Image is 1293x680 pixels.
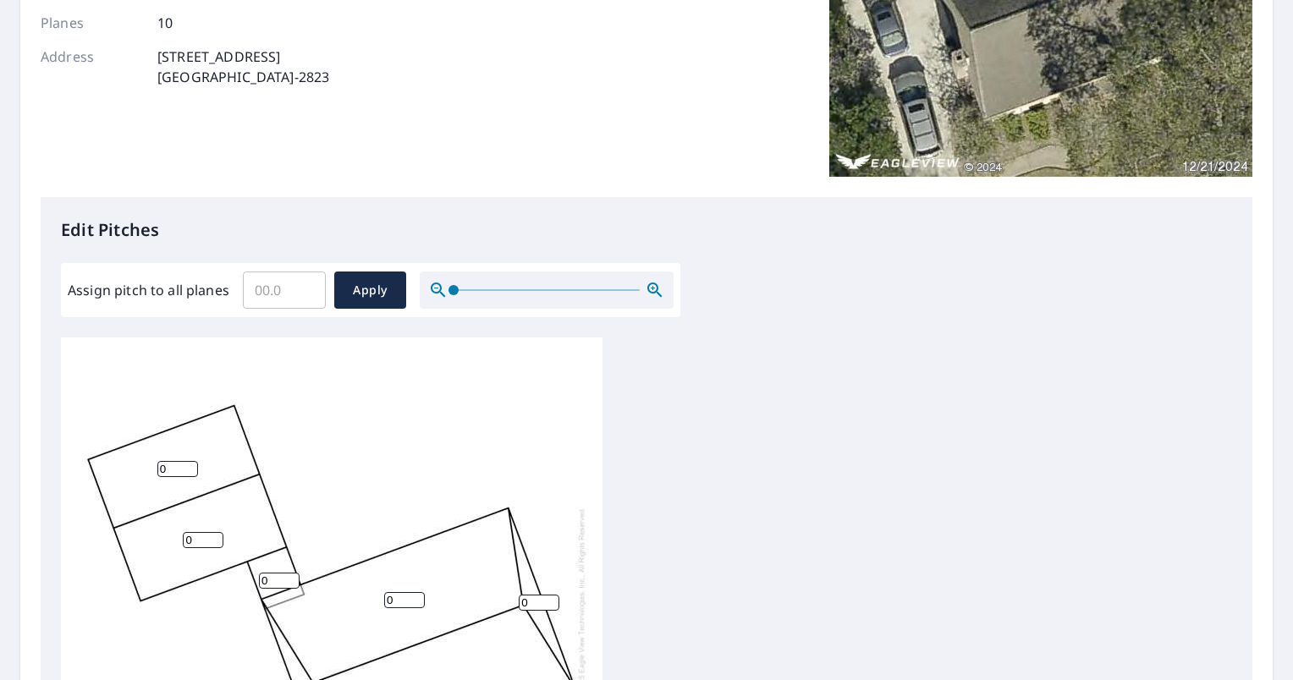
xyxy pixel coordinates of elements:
[41,13,142,33] p: Planes
[243,266,326,314] input: 00.0
[334,271,406,309] button: Apply
[41,47,142,87] p: Address
[157,13,173,33] p: 10
[68,280,229,300] label: Assign pitch to all planes
[348,280,393,301] span: Apply
[61,217,1232,243] p: Edit Pitches
[157,47,329,87] p: [STREET_ADDRESS] [GEOGRAPHIC_DATA]-2823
